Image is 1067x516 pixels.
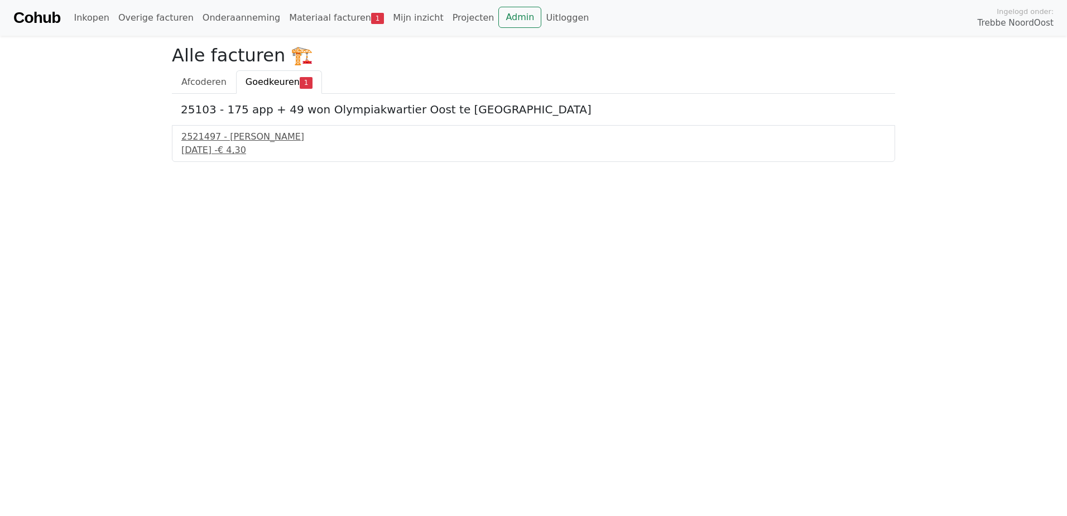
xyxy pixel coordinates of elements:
[300,77,313,88] span: 1
[198,7,285,29] a: Onderaanneming
[181,130,886,144] div: 2521497 - [PERSON_NAME]
[172,70,236,94] a: Afcoderen
[541,7,593,29] a: Uitloggen
[997,6,1054,17] span: Ingelogd onder:
[172,45,895,66] h2: Alle facturen 🏗️
[114,7,198,29] a: Overige facturen
[181,130,886,157] a: 2521497 - [PERSON_NAME][DATE] -€ 4,30
[236,70,322,94] a: Goedkeuren1
[285,7,388,29] a: Materiaal facturen1
[448,7,499,29] a: Projecten
[218,145,246,155] span: € 4,30
[246,77,300,87] span: Goedkeuren
[371,13,384,24] span: 1
[498,7,541,28] a: Admin
[978,17,1054,30] span: Trebbe NoordOost
[181,103,886,116] h5: 25103 - 175 app + 49 won Olympiakwartier Oost te [GEOGRAPHIC_DATA]
[181,77,227,87] span: Afcoderen
[181,144,886,157] div: [DATE] -
[13,4,60,31] a: Cohub
[69,7,113,29] a: Inkopen
[388,7,448,29] a: Mijn inzicht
